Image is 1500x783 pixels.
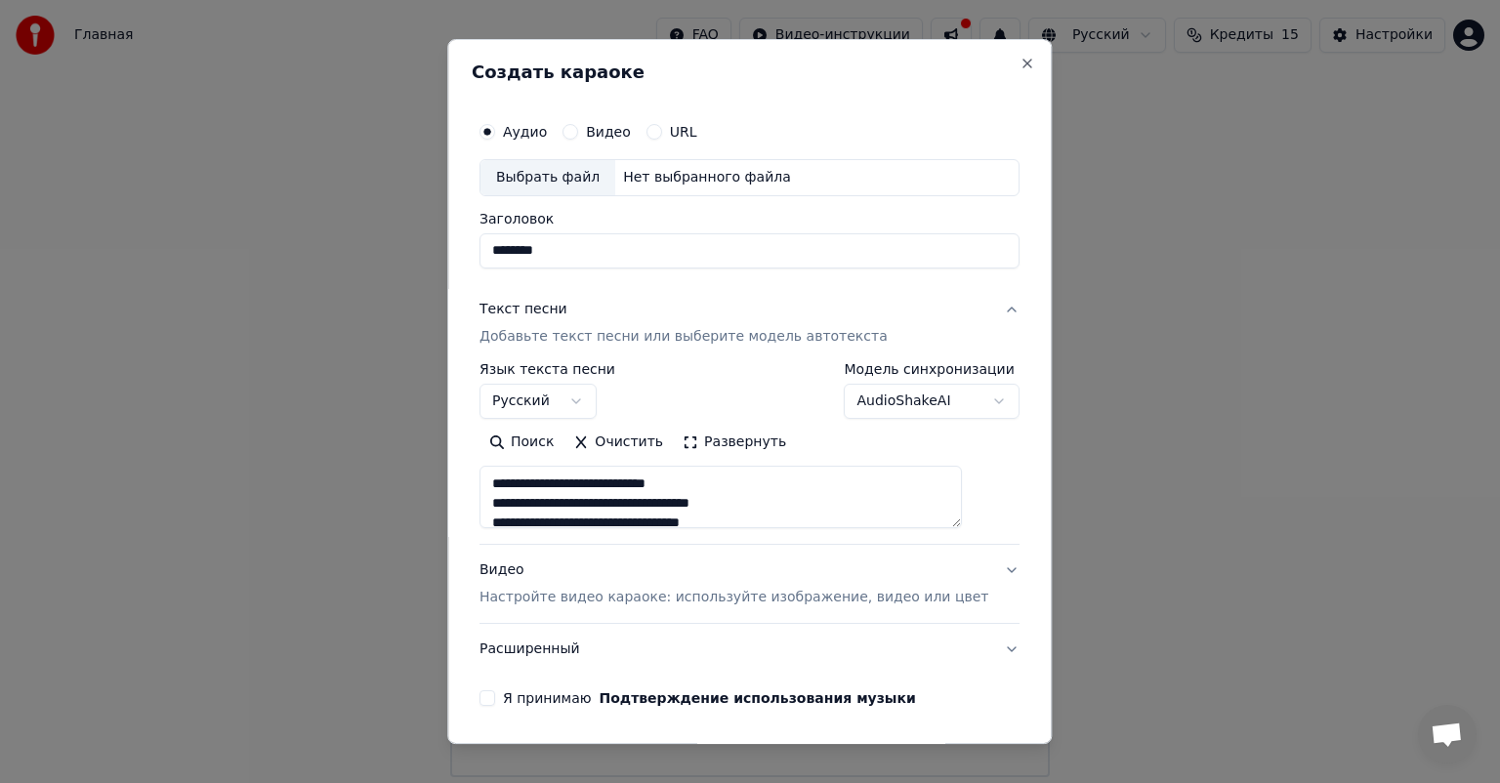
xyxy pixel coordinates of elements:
label: Заголовок [479,212,1020,226]
h2: Создать караоке [472,63,1027,81]
p: Настройте видео караоке: используйте изображение, видео или цвет [479,588,988,607]
label: Модель синхронизации [845,362,1021,376]
div: Видео [479,560,988,607]
button: Развернуть [673,427,796,458]
label: Я принимаю [503,691,916,705]
div: Нет выбранного файла [615,168,799,187]
button: Поиск [479,427,563,458]
button: Очистить [564,427,674,458]
button: ВидеоНастройте видео караоке: используйте изображение, видео или цвет [479,545,1020,623]
button: Я принимаю [600,691,916,705]
div: Текст песни [479,300,567,319]
p: Добавьте текст песни или выберите модель автотекста [479,327,888,347]
label: Язык текста песни [479,362,615,376]
button: Текст песниДобавьте текст песни или выберите модель автотекста [479,284,1020,362]
button: Расширенный [479,624,1020,675]
label: Видео [586,125,631,139]
div: Текст песниДобавьте текст песни или выберите модель автотекста [479,362,1020,544]
label: URL [670,125,697,139]
div: Выбрать файл [480,160,615,195]
label: Аудио [503,125,547,139]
